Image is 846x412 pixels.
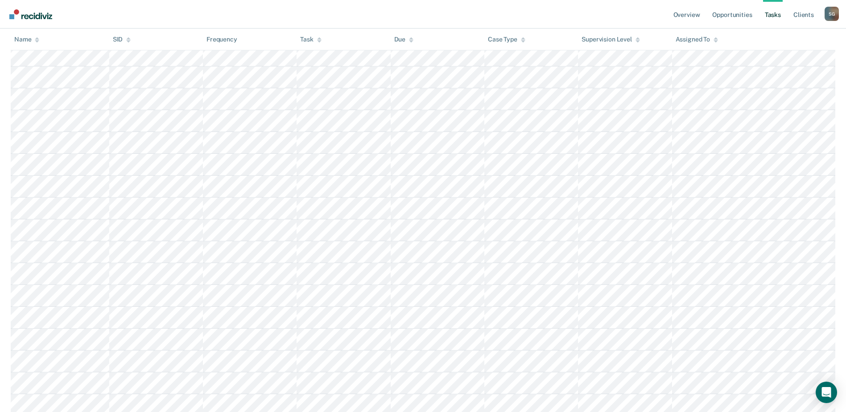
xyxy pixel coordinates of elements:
div: S G [825,7,839,21]
div: Task [300,36,321,43]
div: SID [113,36,131,43]
button: Profile dropdown button [825,7,839,21]
div: Case Type [488,36,525,43]
img: Recidiviz [9,9,52,19]
div: Frequency [206,36,237,43]
div: Due [394,36,414,43]
div: Assigned To [676,36,718,43]
div: Name [14,36,39,43]
div: Open Intercom Messenger [816,382,837,403]
div: Supervision Level [582,36,640,43]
